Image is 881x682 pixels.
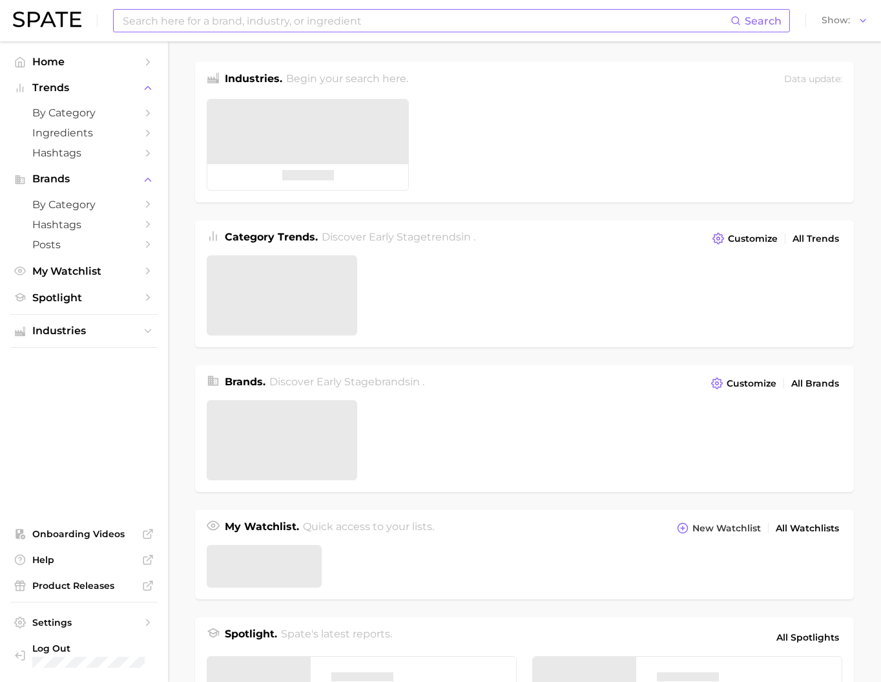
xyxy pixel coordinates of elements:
[10,169,158,189] button: Brands
[818,12,871,29] button: Show
[225,231,318,243] span: Category Trends .
[225,376,265,388] span: Brands .
[674,519,764,537] button: New Watchlist
[13,12,81,27] img: SPATE
[269,376,424,388] span: Discover Early Stage brands in .
[773,626,842,648] a: All Spotlights
[10,78,158,98] button: Trends
[32,528,136,540] span: Onboarding Videos
[10,261,158,281] a: My Watchlist
[788,375,842,392] a: All Brands
[225,626,277,648] h1: Spotlight.
[10,613,158,632] a: Settings
[776,630,839,645] span: All Spotlights
[745,15,782,27] span: Search
[692,523,761,534] span: New Watchlist
[10,143,158,163] a: Hashtags
[10,52,158,72] a: Home
[32,56,136,68] span: Home
[286,71,408,89] h2: Begin your search here.
[225,71,282,89] h1: Industries.
[303,519,434,537] h2: Quick access to your lists.
[32,127,136,139] span: Ingredients
[10,195,158,215] a: by Category
[32,82,136,94] span: Trends
[10,321,158,341] button: Industries
[10,550,158,570] a: Help
[32,107,136,119] span: by Category
[793,233,839,244] span: All Trends
[32,292,136,304] span: Spotlight
[784,71,842,89] div: Data update:
[10,123,158,143] a: Ingredients
[789,230,842,248] a: All Trends
[10,639,158,672] a: Log out. Currently logged in with e-mail doyeon@spate.nyc.
[10,524,158,544] a: Onboarding Videos
[322,231,475,243] span: Discover Early Stage trends in .
[32,198,136,211] span: by Category
[728,233,778,244] span: Customize
[32,554,136,566] span: Help
[727,378,776,389] span: Customize
[32,239,136,251] span: Posts
[709,229,781,248] button: Customize
[822,17,850,24] span: Show
[32,265,136,277] span: My Watchlist
[32,643,147,654] span: Log Out
[121,10,731,32] input: Search here for a brand, industry, or ingredient
[10,235,158,255] a: Posts
[772,520,842,537] a: All Watchlists
[10,288,158,308] a: Spotlight
[225,519,299,537] h1: My Watchlist.
[32,580,136,591] span: Product Releases
[10,576,158,595] a: Product Releases
[32,173,136,185] span: Brands
[10,103,158,123] a: by Category
[776,523,839,534] span: All Watchlists
[32,147,136,159] span: Hashtags
[708,374,780,392] button: Customize
[791,378,839,389] span: All Brands
[32,617,136,628] span: Settings
[32,325,136,337] span: Industries
[32,218,136,231] span: Hashtags
[10,215,158,235] a: Hashtags
[281,626,392,648] h2: Spate's latest reports.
